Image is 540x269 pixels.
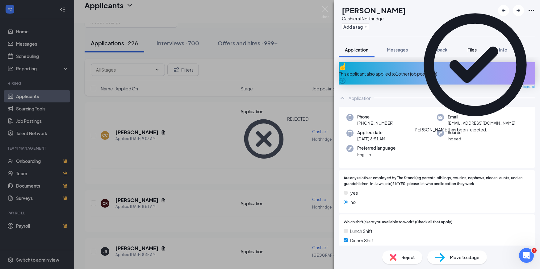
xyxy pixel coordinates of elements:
[357,136,385,142] span: [DATE] 8:51 AM
[401,254,415,261] span: Reject
[532,248,537,253] span: 1
[345,47,368,52] span: Application
[357,145,396,151] span: Preferred language
[357,120,394,126] span: [PHONE_NUMBER]
[344,175,530,187] span: Are any relatives employed by The Stand (eg parents, siblings, cousins, nephews, nieces, aunts, u...
[342,23,369,30] button: PlusAdd a tag
[350,189,358,196] span: yes
[350,237,374,244] span: Dinner Shift
[448,136,462,142] span: Indeed
[350,228,372,234] span: Lunch Shift
[339,77,346,85] svg: ArrowCircle
[350,199,356,205] span: no
[357,114,394,120] span: Phone
[357,130,385,136] span: Applied date
[342,5,406,15] h1: [PERSON_NAME]
[344,219,452,225] span: Which shift(s) are you available to work? (Check all that apply)
[413,126,487,133] div: [PERSON_NAME] has been rejected.
[387,47,408,52] span: Messages
[339,70,535,77] div: This applicant also applied to 1 other job posting(s)
[342,15,406,22] div: Cashier at Northridge
[519,248,534,263] iframe: Intercom live chat
[413,3,537,126] svg: CheckmarkCircle
[339,94,346,102] svg: ChevronUp
[349,95,371,101] div: Application
[450,254,479,261] span: Move to stage
[364,25,368,29] svg: Plus
[357,151,396,158] span: English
